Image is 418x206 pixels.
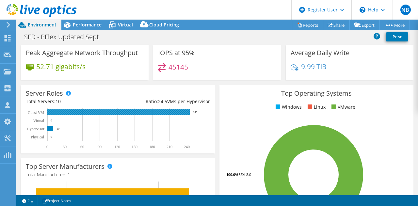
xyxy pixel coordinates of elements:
text: Physical [31,135,44,139]
text: 210 [167,145,172,149]
h1: SFD - PFlex Updated Sept [21,33,109,40]
span: Environment [28,22,56,28]
li: Windows [274,103,302,111]
span: Cloud Pricing [149,22,179,28]
text: 30 [63,145,67,149]
text: 180 [149,145,155,149]
text: 0 [51,119,52,122]
h3: Top Operating Systems [224,90,409,97]
tspan: 100.0% [226,172,238,177]
a: Share [323,20,350,30]
a: Project Notes [38,197,76,205]
h3: IOPS at 95% [158,49,195,56]
span: 10 [56,98,61,104]
h3: Top Server Manufacturers [26,163,104,170]
h4: Total Manufacturers: [26,171,210,178]
text: 60 [80,145,84,149]
text: 0 [46,145,48,149]
a: More [379,20,410,30]
h3: Peak Aggregate Network Throughput [26,49,138,56]
li: VMware [330,103,355,111]
text: Guest VM [28,110,44,115]
a: Print [386,32,408,41]
text: Virtual [33,119,44,123]
h3: Server Roles [26,90,63,97]
span: Performance [73,22,102,28]
text: 10 [56,127,60,130]
h3: Average Daily Write [291,49,349,56]
h4: 9.99 TiB [301,63,327,70]
text: 0 [51,135,52,138]
tspan: ESXi 8.0 [238,172,251,177]
a: Reports [292,20,323,30]
li: Linux [306,103,326,111]
text: 150 [132,145,137,149]
div: Ratio: VMs per Hypervisor [118,98,210,105]
span: 24.5 [158,98,167,104]
text: 90 [98,145,102,149]
text: Hypervisor [27,127,44,131]
h4: 45145 [169,63,188,71]
text: 240 [184,145,190,149]
div: Total Servers: [26,98,118,105]
a: Export [349,20,380,30]
svg: \n [360,7,365,13]
span: NB [400,5,411,15]
text: 245 [193,111,198,114]
span: 1 [68,171,70,178]
span: Virtual [118,22,133,28]
a: 2 [18,197,38,205]
h4: 52.71 gigabits/s [36,63,86,70]
text: 120 [114,145,120,149]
